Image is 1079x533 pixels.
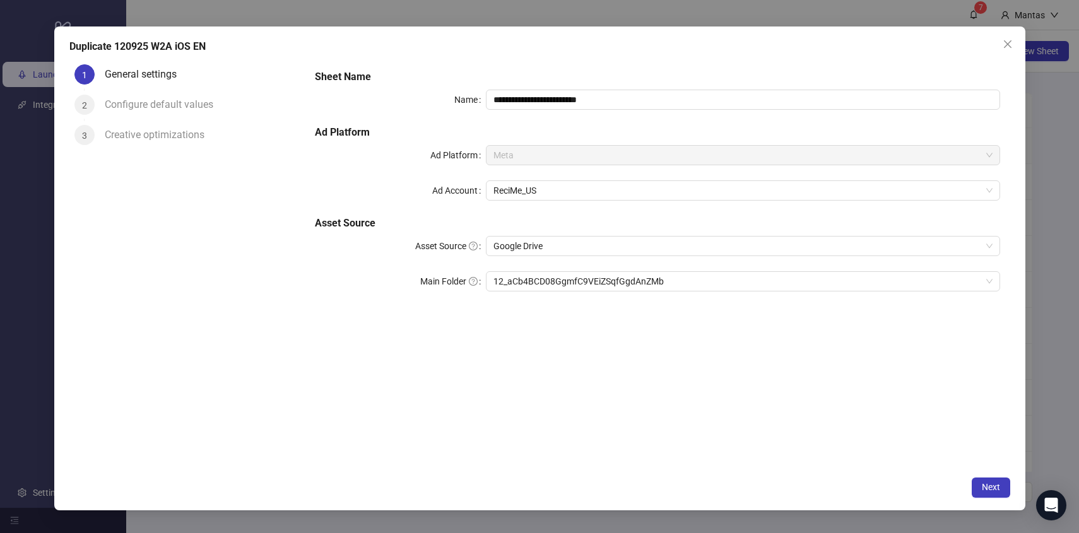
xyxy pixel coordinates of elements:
[493,237,993,255] span: Google Drive
[1003,39,1013,49] span: close
[105,125,215,145] div: Creative optimizations
[972,477,1010,498] button: Next
[314,216,999,231] h5: Asset Source
[493,146,993,165] span: Meta
[82,100,87,110] span: 2
[105,64,187,85] div: General settings
[432,180,486,201] label: Ad Account
[415,236,486,256] label: Asset Source
[314,125,999,140] h5: Ad Platform
[454,90,486,110] label: Name
[469,277,478,286] span: question-circle
[82,70,87,80] span: 1
[469,242,478,250] span: question-circle
[69,39,1010,54] div: Duplicate 120925 W2A iOS EN
[314,69,999,85] h5: Sheet Name
[1036,490,1066,520] div: Open Intercom Messenger
[420,271,486,291] label: Main Folder
[982,483,1000,493] span: Next
[493,181,993,200] span: ReciMe_US
[998,34,1018,54] button: Close
[105,95,223,115] div: Configure default values
[486,90,1000,110] input: Name
[82,131,87,141] span: 3
[493,272,993,291] span: 12_aCb4BCD08GgmfC9VEiZSqfGgdAnZMb
[430,145,486,165] label: Ad Platform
